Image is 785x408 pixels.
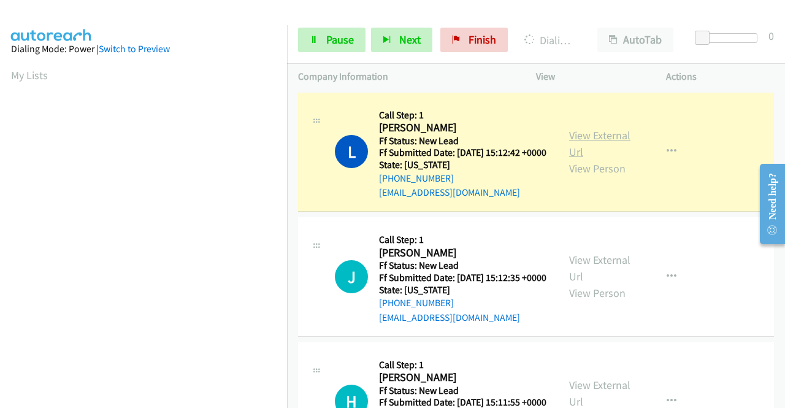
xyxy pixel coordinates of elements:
a: [EMAIL_ADDRESS][DOMAIN_NAME] [379,312,520,323]
div: The call is yet to be attempted [335,260,368,293]
h5: Ff Submitted Date: [DATE] 15:12:35 +0000 [379,272,546,284]
a: [PHONE_NUMBER] [379,172,454,184]
p: Actions [666,69,774,84]
button: AutoTab [597,28,673,52]
span: Pause [326,33,354,47]
a: View External Url [569,128,630,159]
p: Company Information [298,69,514,84]
h5: Ff Submitted Date: [DATE] 15:12:42 +0000 [379,147,546,159]
p: Dialing [PERSON_NAME] [524,32,575,48]
div: Delay between calls (in seconds) [701,33,757,43]
a: View External Url [569,253,630,283]
a: View Person [569,286,626,300]
span: Next [399,33,421,47]
a: Switch to Preview [99,43,170,55]
p: View [536,69,644,84]
a: Pause [298,28,366,52]
div: 0 [768,28,774,44]
button: Next [371,28,432,52]
a: My Lists [11,68,48,82]
h5: Call Step: 1 [379,234,546,246]
h5: Ff Status: New Lead [379,260,546,272]
h5: State: [US_STATE] [379,159,546,171]
h5: Call Step: 1 [379,109,546,121]
h2: [PERSON_NAME] [379,371,543,385]
h5: Ff Status: New Lead [379,135,546,147]
a: [PHONE_NUMBER] [379,297,454,309]
h2: [PERSON_NAME] [379,246,543,260]
h1: J [335,260,368,293]
h5: State: [US_STATE] [379,284,546,296]
a: Finish [440,28,508,52]
a: [EMAIL_ADDRESS][DOMAIN_NAME] [379,187,520,198]
h2: [PERSON_NAME] [379,121,543,135]
a: View Person [569,161,626,175]
iframe: Resource Center [750,155,785,253]
h5: Call Step: 1 [379,359,546,371]
h5: Ff Status: New Lead [379,385,546,397]
h1: L [335,135,368,168]
div: Dialing Mode: Power | [11,42,276,56]
span: Finish [469,33,496,47]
